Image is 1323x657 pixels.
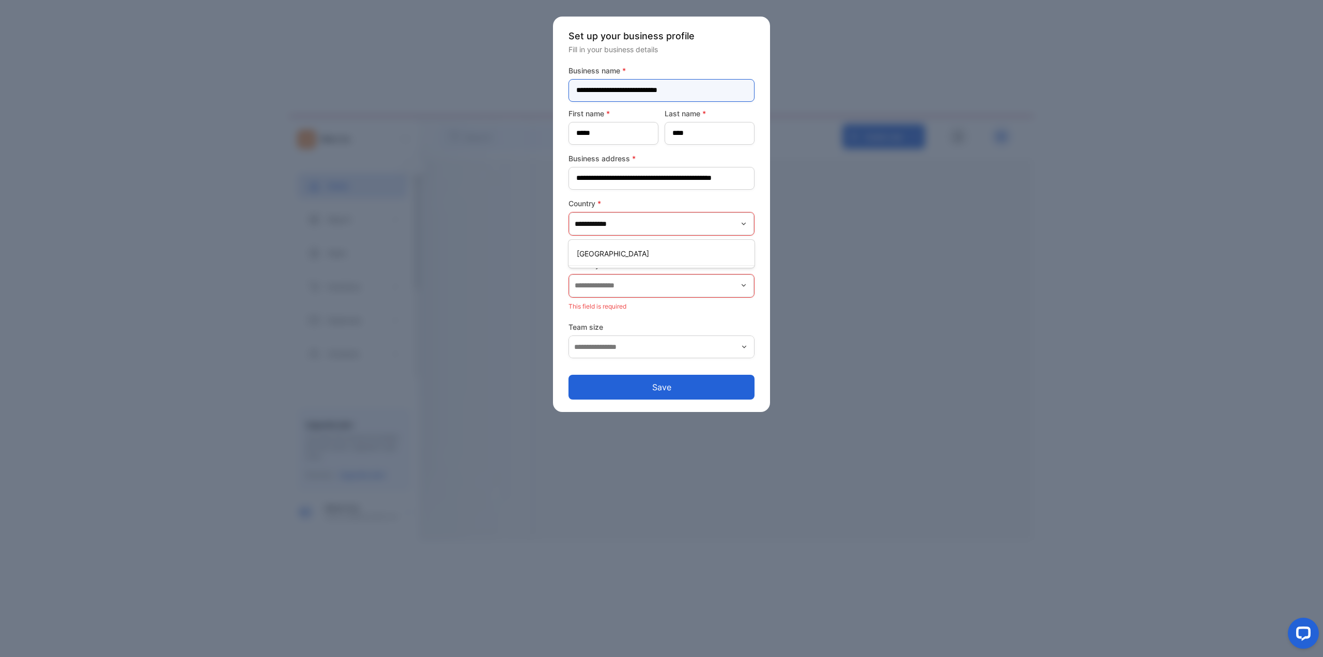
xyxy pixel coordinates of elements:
p: Fill in your business details [568,44,755,55]
p: This field is required [568,238,755,251]
label: Team size [568,322,755,332]
p: [GEOGRAPHIC_DATA] [577,248,750,259]
label: Business address [568,153,755,164]
label: Last name [665,108,755,119]
iframe: LiveChat chat widget [1280,614,1323,657]
p: This field is required [568,300,755,313]
button: Save [568,375,755,400]
label: Country [568,198,755,209]
p: Set up your business profile [568,29,755,43]
label: First name [568,108,658,119]
label: Business name [568,65,755,76]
